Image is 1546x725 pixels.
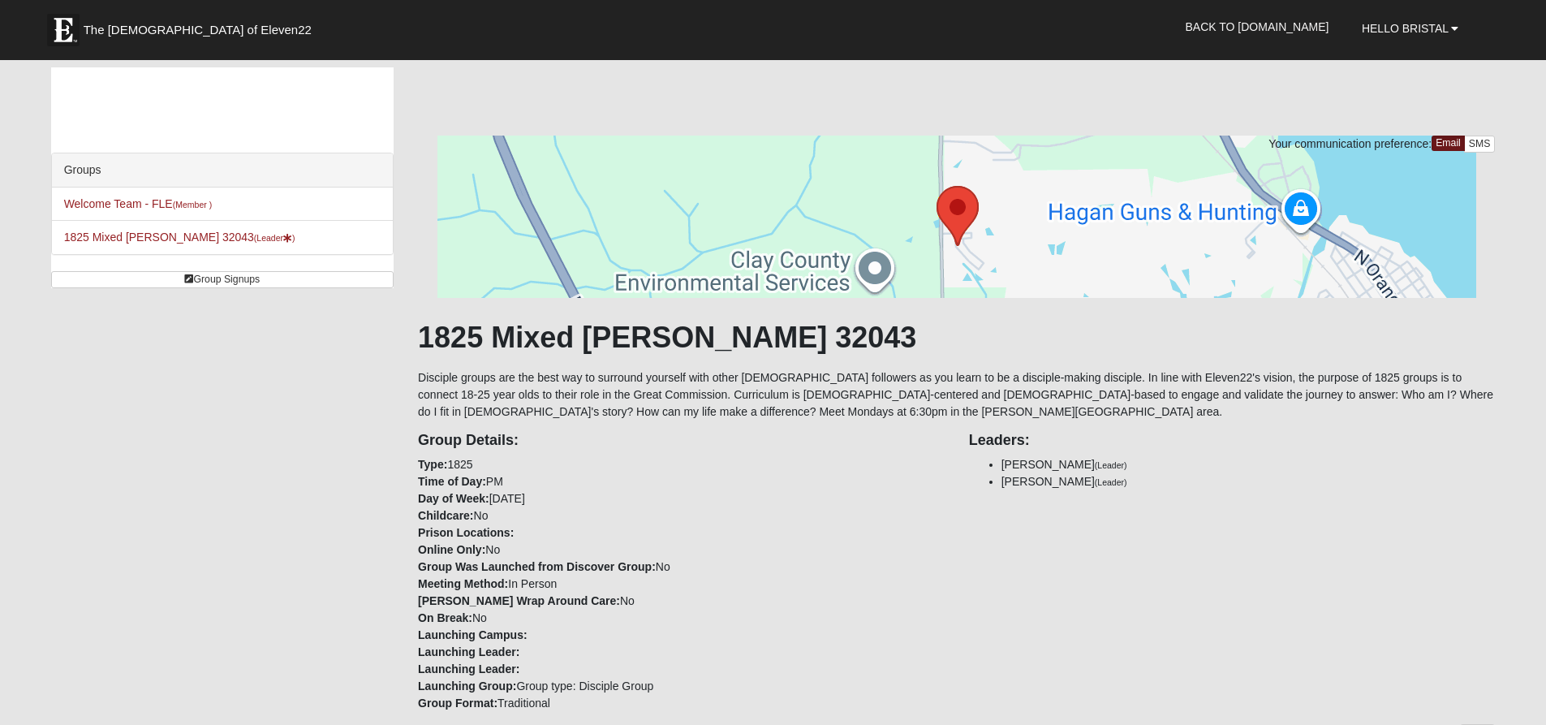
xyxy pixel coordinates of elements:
[52,153,393,188] div: Groups
[64,231,295,244] a: 1825 Mixed [PERSON_NAME] 32043(Leader)
[1362,22,1449,35] span: Hello Bristal
[173,200,212,209] small: (Member )
[1173,6,1341,47] a: Back to [DOMAIN_NAME]
[418,475,486,488] strong: Time of Day:
[1095,477,1127,487] small: (Leader)
[1095,460,1127,470] small: (Leader)
[418,577,508,590] strong: Meeting Method:
[1001,456,1496,473] li: [PERSON_NAME]
[51,271,394,288] a: Group Signups
[64,197,213,210] a: Welcome Team - FLE(Member )
[418,645,519,658] strong: Launching Leader:
[406,421,957,712] div: 1825 PM [DATE] No No No In Person No No Group type: Disciple Group Traditional
[418,432,945,450] h4: Group Details:
[39,6,364,46] a: The [DEMOGRAPHIC_DATA] of Eleven22
[47,14,80,46] img: Eleven22 logo
[418,680,516,693] strong: Launching Group:
[418,526,514,539] strong: Prison Locations:
[418,543,485,556] strong: Online Only:
[418,458,447,471] strong: Type:
[418,594,620,607] strong: [PERSON_NAME] Wrap Around Care:
[418,320,1495,355] h1: 1825 Mixed [PERSON_NAME] 32043
[418,611,472,624] strong: On Break:
[418,628,528,641] strong: Launching Campus:
[418,509,473,522] strong: Childcare:
[418,662,519,675] strong: Launching Leader:
[1432,136,1465,151] a: Email
[1001,473,1496,490] li: [PERSON_NAME]
[84,22,312,38] span: The [DEMOGRAPHIC_DATA] of Eleven22
[418,492,489,505] strong: Day of Week:
[1268,137,1432,150] span: Your communication preference:
[1350,8,1471,49] a: Hello Bristal
[969,432,1496,450] h4: Leaders:
[1464,136,1496,153] a: SMS
[418,560,656,573] strong: Group Was Launched from Discover Group:
[254,233,295,243] small: (Leader )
